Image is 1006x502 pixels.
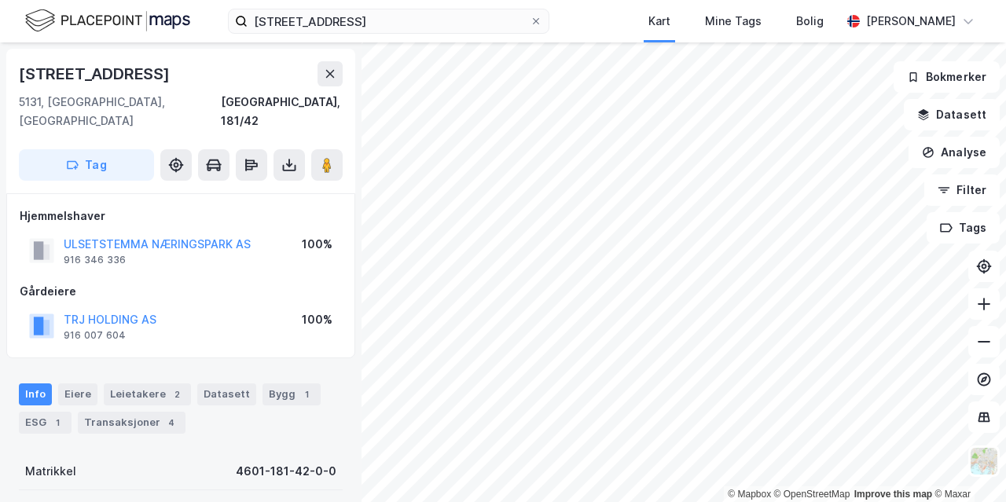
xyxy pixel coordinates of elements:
[64,254,126,266] div: 916 346 336
[104,383,191,405] div: Leietakere
[927,427,1006,502] iframe: Chat Widget
[927,212,1000,244] button: Tags
[854,489,932,500] a: Improve this map
[774,489,850,500] a: OpenStreetMap
[248,9,530,33] input: Søk på adresse, matrikkel, gårdeiere, leietakere eller personer
[20,282,342,301] div: Gårdeiere
[728,489,771,500] a: Mapbox
[866,12,956,31] div: [PERSON_NAME]
[221,93,343,130] div: [GEOGRAPHIC_DATA], 181/42
[648,12,670,31] div: Kart
[169,387,185,402] div: 2
[236,462,336,481] div: 4601-181-42-0-0
[19,93,221,130] div: 5131, [GEOGRAPHIC_DATA], [GEOGRAPHIC_DATA]
[25,462,76,481] div: Matrikkel
[20,207,342,225] div: Hjemmelshaver
[50,415,65,431] div: 1
[19,383,52,405] div: Info
[58,383,97,405] div: Eiere
[299,387,314,402] div: 1
[163,415,179,431] div: 4
[19,61,173,86] div: [STREET_ADDRESS]
[894,61,1000,93] button: Bokmerker
[302,235,332,254] div: 100%
[19,149,154,181] button: Tag
[302,310,332,329] div: 100%
[78,412,185,434] div: Transaksjoner
[705,12,762,31] div: Mine Tags
[64,329,126,342] div: 916 007 604
[197,383,256,405] div: Datasett
[796,12,824,31] div: Bolig
[19,412,72,434] div: ESG
[904,99,1000,130] button: Datasett
[924,174,1000,206] button: Filter
[263,383,321,405] div: Bygg
[927,427,1006,502] div: Kontrollprogram for chat
[909,137,1000,168] button: Analyse
[25,7,190,35] img: logo.f888ab2527a4732fd821a326f86c7f29.svg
